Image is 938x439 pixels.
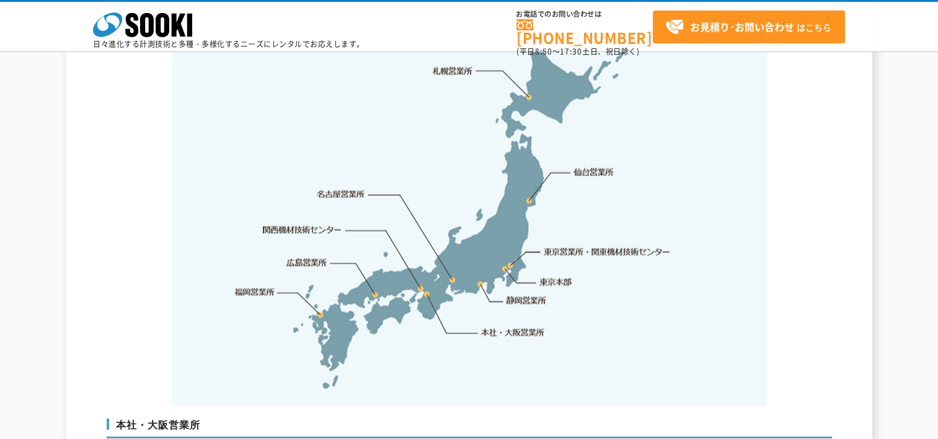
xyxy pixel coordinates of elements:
img: 事業拠点一覧 [172,16,767,406]
a: 札幌営業所 [433,64,473,77]
a: 東京営業所・関東機材技術センター [544,246,671,258]
strong: お見積り･お問い合わせ [690,19,794,34]
span: 17:30 [560,46,582,57]
h3: 本社・大阪営業所 [107,419,832,438]
a: お見積り･お問い合わせはこちら [653,11,845,43]
a: [PHONE_NUMBER] [516,19,653,45]
span: お電話でのお問い合わせは [516,11,653,18]
a: 広島営業所 [287,256,327,268]
a: 福岡営業所 [234,286,275,298]
a: 関西機材技術センター [263,224,342,236]
span: 8:50 [535,46,552,57]
a: 名古屋営業所 [317,188,365,201]
span: はこちら [665,18,831,37]
p: 日々進化する計測技術と多種・多様化するニーズにレンタルでお応えします。 [93,40,365,48]
a: 仙台営業所 [573,166,614,179]
a: 静岡営業所 [506,295,546,307]
span: (平日 ～ 土日、祝日除く) [516,46,639,57]
a: 本社・大阪営業所 [480,326,545,339]
a: 東京本部 [540,277,572,289]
